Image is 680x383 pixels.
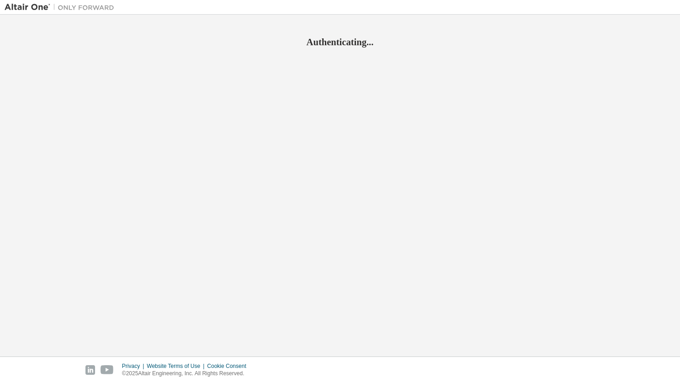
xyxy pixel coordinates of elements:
[5,36,675,48] h2: Authenticating...
[85,365,95,375] img: linkedin.svg
[122,362,147,370] div: Privacy
[147,362,207,370] div: Website Terms of Use
[207,362,251,370] div: Cookie Consent
[5,3,119,12] img: Altair One
[122,370,252,378] p: © 2025 Altair Engineering, Inc. All Rights Reserved.
[101,365,114,375] img: youtube.svg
